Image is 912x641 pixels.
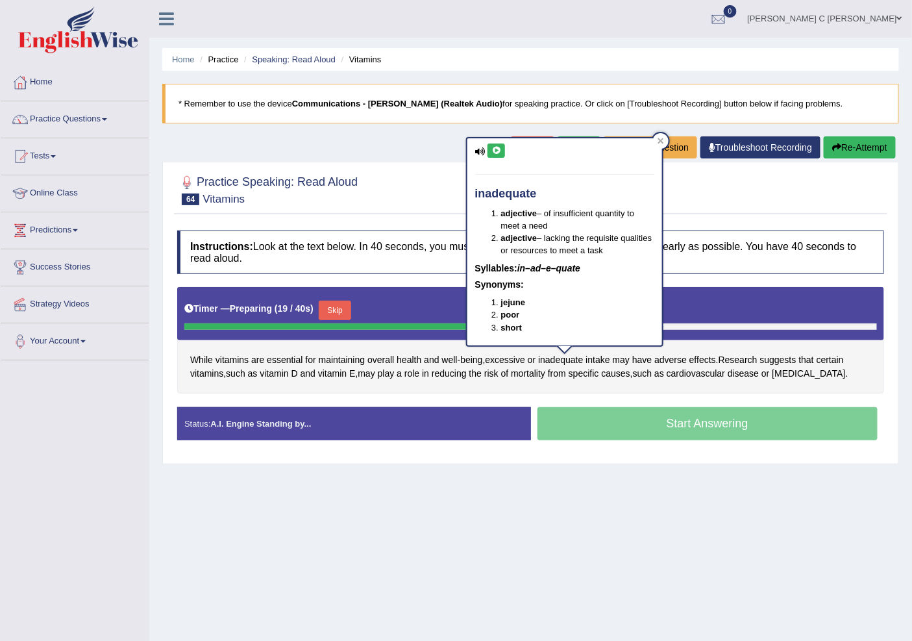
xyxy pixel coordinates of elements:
[817,353,844,367] span: Click to see word definition
[484,367,499,381] span: Click to see word definition
[501,367,509,381] span: Click to see word definition
[501,207,654,232] li: – of insufficient quantity to meet a need
[475,264,654,273] h5: Syllables:
[654,353,687,367] span: Click to see word definition
[469,367,482,381] span: Click to see word definition
[511,136,554,158] a: « Prev
[501,208,537,218] b: adjective
[267,353,302,367] span: Click to see word definition
[1,212,149,245] a: Predictions
[517,263,580,273] em: in–ad–e–quate
[1,249,149,282] a: Success Stories
[358,367,375,381] span: Click to see word definition
[501,297,526,307] b: jejune
[248,367,258,381] span: Click to see word definition
[378,367,395,381] span: Click to see word definition
[177,231,884,274] h4: Look at the text below. In 40 seconds, you must read this text aloud as naturally and as clearly ...
[700,136,820,158] a: Troubleshoot Recording
[162,84,899,123] blockquote: * Remember to use the device for speaking practice. Or click on [Troubleshoot Recording] button b...
[319,301,351,320] button: Skip
[349,367,355,381] span: Click to see word definition
[251,353,264,367] span: Click to see word definition
[190,353,213,367] span: Click to see word definition
[310,303,314,314] b: )
[689,353,716,367] span: Click to see word definition
[319,353,365,367] span: Click to see word definition
[654,367,664,381] span: Click to see word definition
[1,286,149,319] a: Strategy Videos
[301,367,315,381] span: Click to see word definition
[728,367,759,381] span: Click to see word definition
[633,367,652,381] span: Click to see word definition
[604,136,697,158] button: Report Question
[1,175,149,208] a: Online Class
[569,367,599,381] span: Click to see word definition
[475,188,654,201] h4: inadequate
[1,64,149,97] a: Home
[252,55,336,64] a: Speaking: Read Aloud
[486,353,525,367] span: Click to see word definition
[585,353,610,367] span: Click to see word definition
[432,367,467,381] span: Click to see word definition
[291,367,298,381] span: Click to see word definition
[203,193,245,205] small: Vitamins
[1,323,149,356] a: Your Account
[511,367,545,381] span: Click to see word definition
[538,353,583,367] span: Click to see word definition
[305,353,315,367] span: Click to see word definition
[190,241,253,252] b: Instructions:
[632,353,652,367] span: Click to see word definition
[602,367,630,381] span: Click to see word definition
[548,367,566,381] span: Click to see word definition
[719,353,758,367] span: Click to see word definition
[230,303,272,314] b: Preparing
[318,367,347,381] span: Click to see word definition
[501,233,537,243] b: adjective
[292,99,503,108] b: Communications - [PERSON_NAME] (Realtek Audio)
[761,367,769,381] span: Click to see word definition
[724,5,737,18] span: 0
[367,353,394,367] span: Click to see word definition
[338,53,382,66] li: Vitamins
[184,304,314,314] h5: Timer —
[216,353,249,367] span: Click to see word definition
[501,310,520,320] b: poor
[558,136,600,158] a: Next »
[760,353,796,367] span: Click to see word definition
[824,136,896,158] button: Re-Attempt
[278,303,311,314] b: 19 / 40s
[275,303,278,314] b: (
[475,280,654,290] h5: Synonyms:
[172,55,195,64] a: Home
[177,287,884,393] div: - , . , , , .
[442,353,458,367] span: Click to see word definition
[177,407,531,440] div: Status:
[613,353,630,367] span: Click to see word definition
[422,367,429,381] span: Click to see word definition
[1,138,149,171] a: Tests
[210,419,311,429] strong: A.I. Engine Standing by...
[424,353,439,367] span: Click to see word definition
[799,353,814,367] span: Click to see word definition
[226,367,245,381] span: Click to see word definition
[397,367,402,381] span: Click to see word definition
[1,101,149,134] a: Practice Questions
[501,232,654,257] li: – lacking the requisite qualities or resources to meet a task
[397,353,421,367] span: Click to see word definition
[667,367,725,381] span: Click to see word definition
[501,323,523,333] b: short
[528,353,536,367] span: Click to see word definition
[182,194,199,205] span: 64
[197,53,238,66] li: Practice
[404,367,419,381] span: Click to see word definition
[177,173,358,205] h2: Practice Speaking: Read Aloud
[460,353,482,367] span: Click to see word definition
[190,367,223,381] span: Click to see word definition
[772,367,846,381] span: Click to see word definition
[260,367,288,381] span: Click to see word definition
